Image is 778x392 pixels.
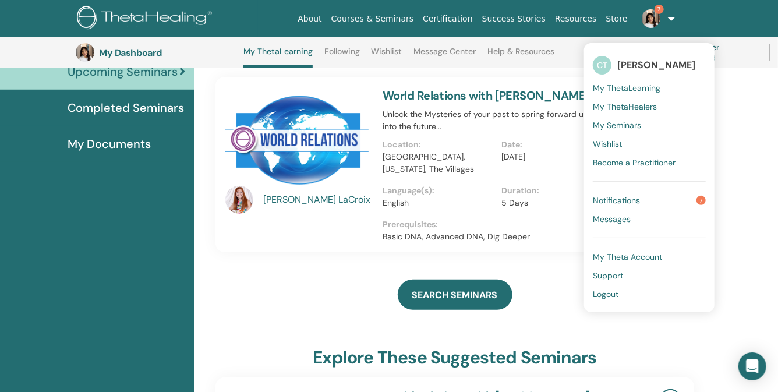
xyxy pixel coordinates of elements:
div: Open Intercom Messenger [738,352,766,380]
a: Resources [550,8,602,30]
span: SEARCH SEMINARS [412,289,498,301]
a: Courses & Seminars [327,8,419,30]
h3: explore these suggested seminars [313,347,596,368]
img: default.jpg [225,186,253,214]
img: World Relations [225,89,369,189]
p: Date : [501,139,613,151]
span: 7 [655,5,664,14]
span: My ThetaHealers [593,101,657,112]
a: My Seminars [593,116,706,135]
span: CT [593,56,611,75]
span: Logout [593,289,618,299]
span: 7 [696,196,706,205]
span: My Theta Account [593,252,662,262]
a: Following [324,47,360,65]
img: logo.png [77,6,216,32]
span: Completed Seminars [68,99,184,116]
p: [DATE] [501,151,613,163]
p: Unlock the Mysteries of your past to spring forward unchained into the future... [383,108,620,133]
span: Support [593,270,623,281]
span: My ThetaLearning [593,83,660,93]
p: Language(s) : [383,185,494,197]
a: Help & Resources [487,47,554,65]
span: Messages [593,214,631,224]
a: My ThetaLearning [243,47,313,68]
img: default.jpg [642,9,660,28]
a: Success Stories [478,8,550,30]
a: World Relations with [PERSON_NAME] [383,88,590,103]
a: Support [593,266,706,285]
p: 5 Days [501,197,613,209]
a: Become a Practitioner [593,153,706,172]
span: [PERSON_NAME] [617,59,695,71]
a: Messages [593,210,706,228]
a: Message Center [413,47,476,65]
p: [GEOGRAPHIC_DATA], [US_STATE], The Villages [383,151,494,175]
a: My ThetaHealers [593,97,706,116]
a: CT[PERSON_NAME] [593,52,706,79]
span: Wishlist [593,139,622,149]
p: Duration : [501,185,613,197]
p: Basic DNA, Advanced DNA, Dig Deeper [383,231,620,243]
a: [PERSON_NAME] LaCroix [264,193,372,207]
span: My Documents [68,135,151,153]
a: Notifications7 [593,191,706,210]
a: Store [602,8,632,30]
a: Logout [593,285,706,303]
a: Certification [418,8,477,30]
a: About [293,8,326,30]
a: Practitioner Dashboard [657,40,755,65]
ul: 7 [584,43,715,312]
h3: My Dashboard [99,47,215,58]
p: English [383,197,494,209]
p: Prerequisites : [383,218,620,231]
img: default.jpg [76,43,94,62]
span: My Seminars [593,120,641,130]
a: SEARCH SEMINARS [398,280,512,310]
a: My Theta Account [593,248,706,266]
span: Become a Practitioner [593,157,676,168]
a: My ThetaLearning [593,79,706,97]
p: Location : [383,139,494,151]
span: Upcoming Seminars [68,63,178,80]
span: Notifications [593,195,640,206]
a: Wishlist [593,135,706,153]
a: Wishlist [372,47,402,65]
